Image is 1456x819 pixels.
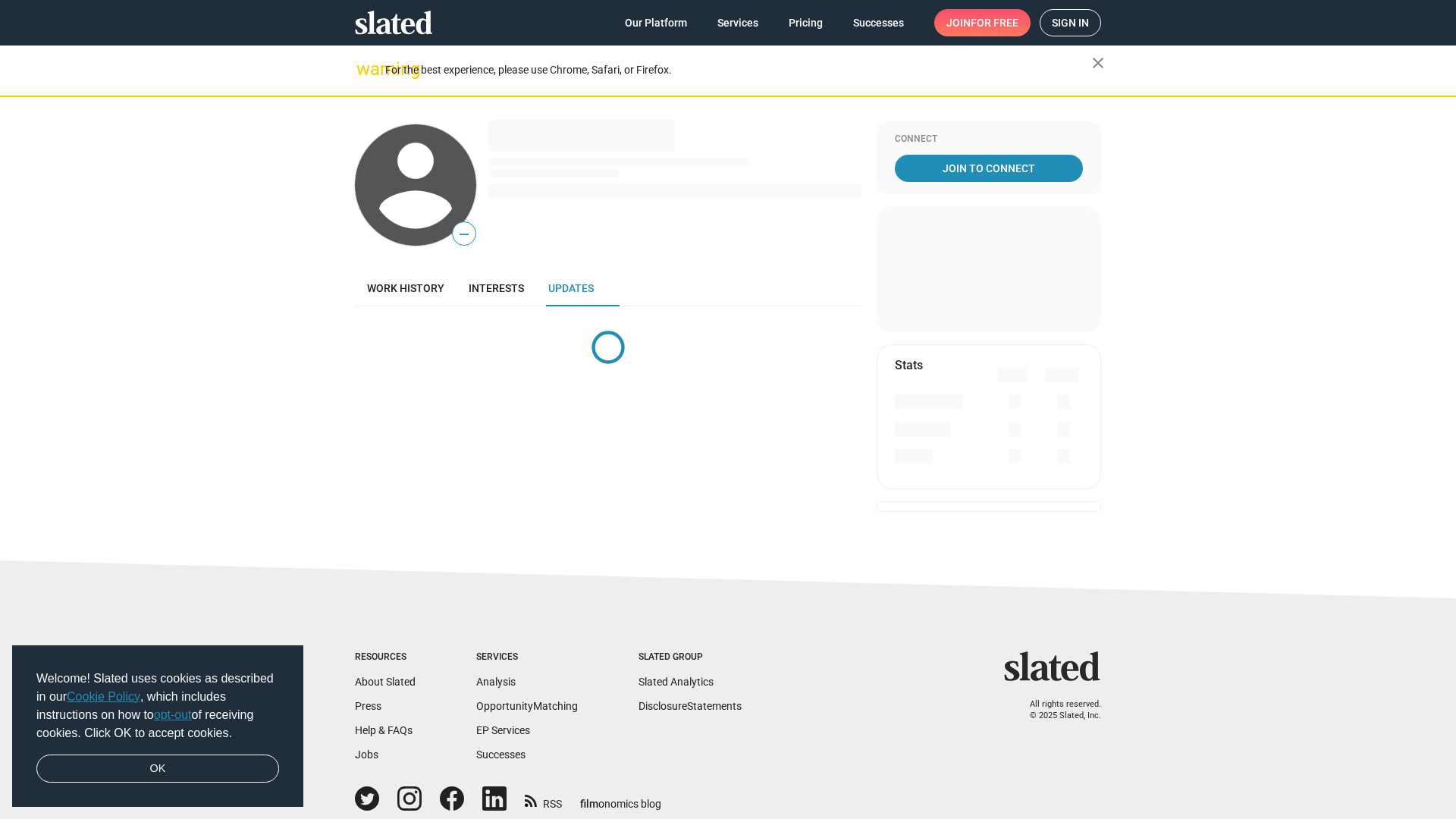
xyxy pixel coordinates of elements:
a: opt-out [154,708,192,721]
div: Slated Group [639,651,742,664]
a: Help & FAQs [355,724,413,736]
span: for free [971,9,1018,36]
span: Work history [367,282,444,294]
a: EP Services [476,724,530,736]
mat-icon: close [1089,54,1107,72]
a: filmonomics blog [580,785,661,811]
a: Press [355,700,381,712]
span: Updates [548,282,594,294]
div: Services [476,651,578,664]
a: Analysis [476,676,516,688]
span: Join [946,9,1018,36]
a: RSS [525,788,562,811]
a: Pricing [777,9,835,36]
span: Welcome! Slated uses cookies as described in our , which includes instructions on how to of recei... [36,670,279,742]
a: Our Platform [613,9,699,36]
span: Join To Connect [898,155,1080,182]
a: Interests [457,270,536,306]
span: Services [717,9,758,36]
a: Join To Connect [895,155,1083,182]
span: Our Platform [625,9,687,36]
span: Interests [469,282,524,294]
a: Jobs [355,748,378,761]
a: Work history [355,270,457,306]
div: cookieconsent [12,645,303,808]
span: film [580,798,598,810]
span: Pricing [789,9,823,36]
mat-card-title: Stats [895,357,923,373]
a: About Slated [355,676,416,688]
a: Successes [476,748,526,761]
a: Joinfor free [934,9,1031,36]
span: Sign in [1052,10,1089,36]
p: All rights reserved. © 2025 Slated, Inc. [1014,699,1101,721]
div: For the best experience, please use Chrome, Safari, or Firefox. [385,60,1092,80]
a: Successes [841,9,916,36]
div: Resources [355,651,416,664]
a: Slated Analytics [639,676,714,688]
a: Sign in [1040,9,1101,36]
a: Services [705,9,770,36]
span: — [453,224,475,244]
div: Connect [895,133,1083,146]
span: Successes [853,9,904,36]
a: dismiss cookie message [36,755,279,783]
a: Updates [536,270,606,306]
a: OpportunityMatching [476,700,578,712]
mat-icon: warning [356,60,375,78]
a: DisclosureStatements [639,700,742,712]
a: Cookie Policy [67,690,140,703]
